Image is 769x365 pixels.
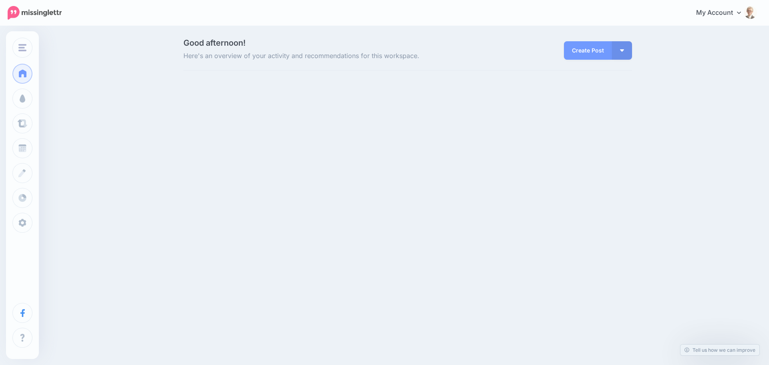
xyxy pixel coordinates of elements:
img: menu.png [18,44,26,51]
img: arrow-down-white.png [620,49,624,52]
a: Tell us how we can improve [680,345,759,355]
img: Missinglettr [8,6,62,20]
a: Create Post [564,41,612,60]
span: Good afternoon! [183,38,246,48]
span: Here's an overview of your activity and recommendations for this workspace. [183,51,479,61]
a: My Account [688,3,757,23]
